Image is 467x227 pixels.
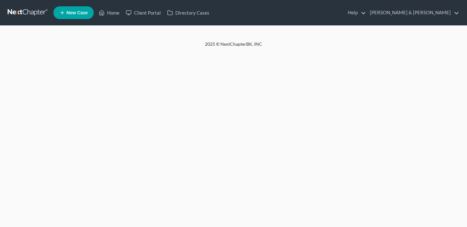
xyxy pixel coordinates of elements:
a: [PERSON_NAME] & [PERSON_NAME] [367,7,459,18]
a: Help [345,7,366,18]
new-legal-case-button: New Case [53,6,94,19]
a: Directory Cases [164,7,213,18]
div: 2025 © NextChapterBK, INC [52,41,415,52]
a: Client Portal [123,7,164,18]
a: Home [96,7,123,18]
